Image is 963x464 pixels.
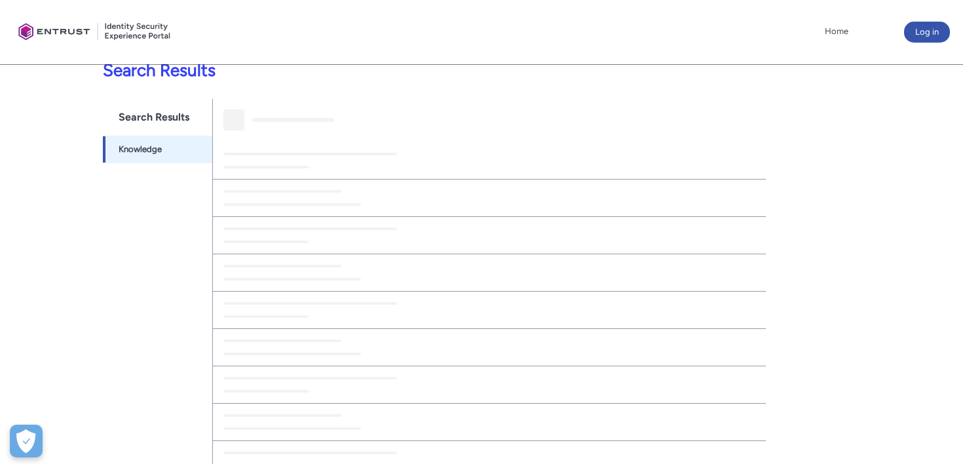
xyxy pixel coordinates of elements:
[904,22,950,43] button: Log in
[821,22,852,41] a: Home
[103,99,213,136] h1: Search Results
[103,136,213,163] a: Knowledge
[10,425,43,457] button: Open Preferences
[8,58,766,83] p: Search Results
[10,425,43,457] div: Cookie Preferences
[119,143,162,156] span: Knowledge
